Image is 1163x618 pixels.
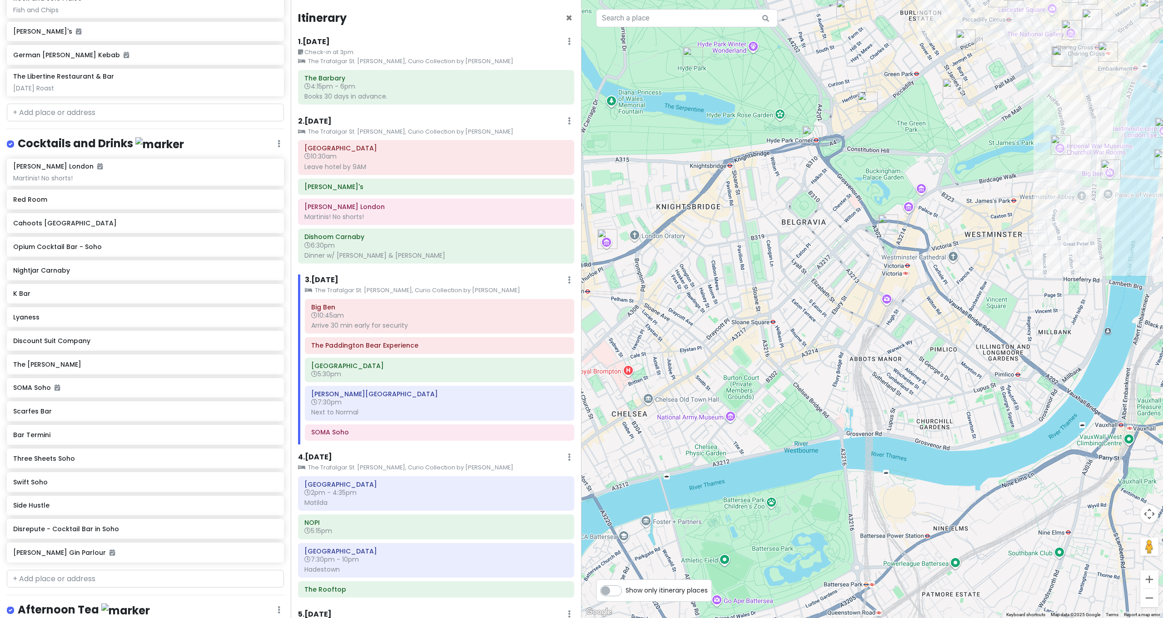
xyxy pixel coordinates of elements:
span: 6:30pm [304,241,335,250]
div: Victoria and Albert Museum [597,229,617,249]
img: marker [135,137,184,151]
div: Martinis! No shorts! [13,174,277,182]
span: Map data ©2025 Google [1051,612,1100,617]
span: 7:30pm - 10pm [304,555,359,564]
h6: Discount Suit Company [13,337,277,345]
div: Afternoon Tea at The Goring [878,214,898,234]
div: Dinner w/ [PERSON_NAME] & [PERSON_NAME] [304,251,568,259]
h6: 2 . [DATE] [298,117,332,126]
div: The Lanesborough [802,126,822,146]
div: The Trafalgar St. James London, Curio Collection by Hilton [1053,47,1073,67]
div: Hadestown [304,565,568,573]
h6: Bancone Covent Garden [311,362,568,370]
div: Fish and Chips [13,6,277,14]
span: 10:30am [304,152,337,161]
a: Report a map error [1124,612,1160,617]
h6: DUKES London [304,203,568,211]
h6: 1 . [DATE] [298,37,330,47]
i: Added to itinerary [76,28,81,35]
small: The Trafalgar St. [PERSON_NAME], Curio Collection by [PERSON_NAME] [305,286,574,295]
i: Added to itinerary [124,52,129,58]
h6: Side Hustle [13,501,277,509]
div: Leave hotel by 9AM [304,163,568,171]
h6: Big Ben [311,303,568,311]
div: Churchill War Rooms [1051,135,1071,155]
i: Added to itinerary [97,163,103,169]
div: Benjamin Franklin House [1098,42,1118,62]
div: Next to Normal [311,408,568,416]
span: 7:30pm [311,398,342,407]
div: Big Ben [1101,159,1121,179]
h6: Lyaness [13,313,277,321]
div: Matilda [304,498,568,507]
h6: Cahoots [GEOGRAPHIC_DATA] [13,219,277,227]
h6: Cambridge Theatre [304,480,568,488]
div: The Rooftop [1051,46,1071,66]
h4: Afternoon Tea [18,603,150,618]
input: + Add place or address [7,570,284,588]
small: The Trafalgar St. [PERSON_NAME], Curio Collection by [PERSON_NAME] [298,463,574,472]
span: 4:15pm - 6pm [304,82,355,91]
h6: Dishoom Carnaby [304,233,568,241]
h6: Red Room [13,195,277,204]
div: Hyde Park [683,47,703,67]
span: Show only itinerary places [626,585,708,595]
button: Zoom out [1140,589,1158,607]
h6: Nightjar Carnaby [13,266,277,274]
h4: Cocktails and Drinks [18,136,184,151]
h6: Bar Termini [13,431,277,439]
div: Arrive 30 min early for security [311,321,568,329]
h6: Wyndham's Theatre [311,390,568,398]
h6: Windsor Castle [304,144,568,152]
div: Bancone Covent Garden [1082,9,1102,29]
i: Added to itinerary [109,549,115,556]
a: Terms (opens in new tab) [1106,612,1118,617]
div: Books 30 days in advance. [304,92,568,100]
h6: NOPI [304,518,568,527]
button: Drag Pegman onto the map to open Street View [1140,538,1158,556]
div: Fortnum & Mason [956,30,976,50]
div: The National Gallery [1062,20,1082,40]
h6: Lyric Theatre [304,547,568,555]
h6: Three Sheets Soho [13,454,277,463]
h6: [PERSON_NAME] Gin Parlour [13,548,277,557]
img: Google [584,606,614,618]
h6: The Paddington Bear Experience [311,341,568,349]
a: Open this area in Google Maps (opens a new window) [584,606,614,618]
h6: [PERSON_NAME]'s [13,27,277,35]
button: Zoom in [1140,570,1158,588]
h6: 4 . [DATE] [298,453,332,462]
h6: The Rooftop [304,585,568,593]
small: The Trafalgar St. [PERSON_NAME], Curio Collection by [PERSON_NAME] [298,57,574,66]
button: Map camera controls [1140,505,1158,523]
h6: SOMA Soho [311,428,568,436]
h6: K Bar [13,289,277,298]
img: marker [101,603,150,618]
h6: Opium Cocktail Bar - Soho [13,243,277,251]
span: 5:15pm [304,526,332,535]
h6: SOMA Soho [13,384,277,392]
button: Close [566,13,572,24]
div: The Athenaeum Hotel & Residences [858,92,878,112]
div: Martinis! No shorts! [304,213,568,221]
input: + Add place or address [7,104,284,122]
h6: The Barbary [304,74,568,82]
input: Search a place [596,9,778,27]
h6: German [PERSON_NAME] Kebab [13,51,277,59]
span: 5:30pm [311,369,341,379]
small: Check-in at 3pm. [298,48,574,57]
span: 10:45am [311,311,344,320]
h4: Itinerary [298,11,347,25]
h6: [PERSON_NAME] London [13,162,103,170]
div: [DATE] Roast [13,84,277,92]
span: Close itinerary [566,10,572,25]
span: 2pm - 4:35pm [304,488,357,497]
h6: Scarfes Bar [13,407,277,415]
i: Added to itinerary [55,384,60,391]
h6: The [PERSON_NAME] [13,360,277,369]
div: DUKES London [943,79,963,99]
h6: Swift Soho [13,478,277,486]
h6: 3 . [DATE] [305,275,338,285]
h6: Disrepute - Cocktail Bar in Soho [13,525,277,533]
small: The Trafalgar St. [PERSON_NAME], Curio Collection by [PERSON_NAME] [298,127,574,136]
